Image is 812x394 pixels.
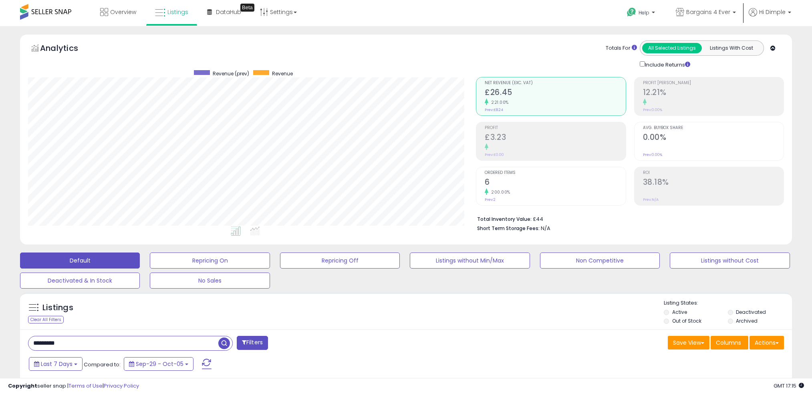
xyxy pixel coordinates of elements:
[136,360,183,368] span: Sep-29 - Oct-05
[672,309,687,315] label: Active
[110,8,136,16] span: Overview
[672,317,701,324] label: Out of Stock
[410,253,530,269] button: Listings without Min/Max
[240,4,254,12] div: Tooltip anchor
[686,8,730,16] span: Bargains 4 Ever
[736,317,758,324] label: Archived
[643,81,784,85] span: Profit [PERSON_NAME]
[42,302,73,313] h5: Listings
[84,361,121,368] span: Compared to:
[280,253,400,269] button: Repricing Off
[485,126,625,130] span: Profit
[634,60,700,69] div: Include Returns
[272,70,293,77] span: Revenue
[150,253,270,269] button: Repricing On
[485,197,496,202] small: Prev: 2
[150,273,270,289] button: No Sales
[627,7,637,17] i: Get Help
[621,1,663,26] a: Help
[606,44,637,52] div: Totals For
[216,8,241,16] span: DataHub
[670,253,790,269] button: Listings without Cost
[41,360,73,368] span: Last 7 Days
[213,70,249,77] span: Revenue (prev)
[749,8,791,26] a: Hi Dimple
[20,253,140,269] button: Default
[104,382,139,390] a: Privacy Policy
[664,299,792,307] p: Listing States:
[750,336,784,350] button: Actions
[701,43,761,53] button: Listings With Cost
[40,42,94,56] h5: Analytics
[485,133,625,143] h2: £3.23
[485,88,625,99] h2: £26.45
[643,152,662,157] small: Prev: 0.00%
[167,8,188,16] span: Listings
[237,336,268,350] button: Filters
[736,309,766,315] label: Deactivated
[485,152,504,157] small: Prev: £0.00
[716,339,741,347] span: Columns
[643,88,784,99] h2: 12.21%
[643,171,784,175] span: ROI
[643,197,659,202] small: Prev: N/A
[759,8,786,16] span: Hi Dimple
[20,273,140,289] button: Deactivated & In Stock
[643,178,784,188] h2: 38.18%
[8,382,37,390] strong: Copyright
[485,107,503,112] small: Prev: £8.24
[488,99,509,105] small: 221.00%
[124,357,193,371] button: Sep-29 - Oct-05
[69,382,103,390] a: Terms of Use
[643,107,662,112] small: Prev: 0.00%
[668,336,709,350] button: Save View
[488,189,510,195] small: 200.00%
[711,336,748,350] button: Columns
[477,216,532,222] b: Total Inventory Value:
[774,382,804,390] span: 2025-10-13 17:15 GMT
[485,178,625,188] h2: 6
[8,382,139,390] div: seller snap | |
[29,357,83,371] button: Last 7 Days
[639,9,649,16] span: Help
[643,126,784,130] span: Avg. Buybox Share
[28,316,64,323] div: Clear All Filters
[485,171,625,175] span: Ordered Items
[541,224,550,232] span: N/A
[477,214,778,223] li: £44
[477,225,540,232] b: Short Term Storage Fees:
[540,253,660,269] button: Non Competitive
[643,133,784,143] h2: 0.00%
[642,43,702,53] button: All Selected Listings
[485,81,625,85] span: Net Revenue (Exc. VAT)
